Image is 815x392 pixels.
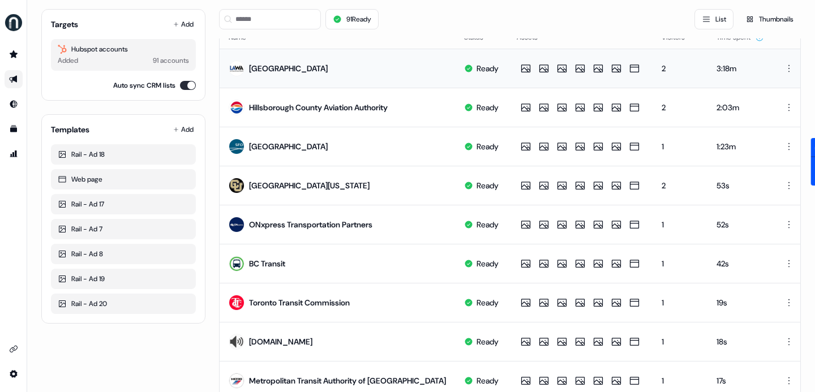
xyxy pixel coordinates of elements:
[477,336,499,347] div: Ready
[249,180,370,191] div: [GEOGRAPHIC_DATA][US_STATE]
[113,80,175,91] label: Auto sync CRM lists
[477,297,499,308] div: Ready
[58,223,189,235] div: Rail - Ad 7
[717,297,764,308] div: 19s
[5,340,23,358] a: Go to integrations
[51,19,78,30] div: Targets
[694,9,733,29] button: List
[717,180,764,191] div: 53s
[477,375,499,386] div: Ready
[5,45,23,63] a: Go to prospects
[717,219,764,230] div: 52s
[662,258,698,269] div: 1
[662,180,698,191] div: 2
[249,102,388,113] div: Hillsborough County Aviation Authority
[717,63,764,74] div: 3:18m
[5,145,23,163] a: Go to attribution
[171,16,196,32] button: Add
[249,63,328,74] div: [GEOGRAPHIC_DATA]
[717,375,764,386] div: 17s
[5,120,23,138] a: Go to templates
[5,70,23,88] a: Go to outbound experience
[153,55,189,66] div: 91 accounts
[662,297,698,308] div: 1
[58,174,189,185] div: Web page
[738,9,801,29] button: Thumbnails
[325,9,379,29] button: 91Ready
[662,63,698,74] div: 2
[58,55,78,66] div: Added
[58,44,189,55] div: Hubspot accounts
[249,141,328,152] div: [GEOGRAPHIC_DATA]
[477,258,499,269] div: Ready
[477,141,499,152] div: Ready
[58,273,189,285] div: Rail - Ad 19
[58,199,189,210] div: Rail - Ad 17
[249,219,372,230] div: ONxpress Transportation Partners
[662,219,698,230] div: 1
[171,122,196,137] button: Add
[58,248,189,260] div: Rail - Ad 8
[662,375,698,386] div: 1
[477,219,499,230] div: Ready
[249,375,446,386] div: Metropolitan Transit Authority of [GEOGRAPHIC_DATA]
[477,63,499,74] div: Ready
[662,141,698,152] div: 1
[5,95,23,113] a: Go to Inbound
[717,258,764,269] div: 42s
[58,298,189,309] div: Rail - Ad 20
[717,141,764,152] div: 1:23m
[717,336,764,347] div: 18s
[249,336,312,347] div: [DOMAIN_NAME]
[477,102,499,113] div: Ready
[662,102,698,113] div: 2
[249,258,285,269] div: BC Transit
[477,180,499,191] div: Ready
[662,336,698,347] div: 1
[249,297,350,308] div: Toronto Transit Commission
[58,149,189,160] div: Rail - Ad 18
[5,365,23,383] a: Go to integrations
[717,102,764,113] div: 2:03m
[51,124,89,135] div: Templates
